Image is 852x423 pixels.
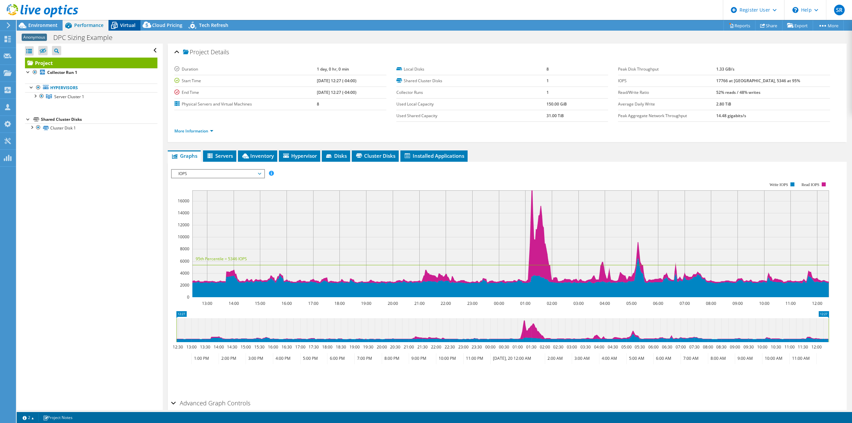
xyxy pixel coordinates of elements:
text: 18:00 [334,301,345,306]
b: 1 [546,90,549,95]
a: Export [782,20,813,31]
text: 10:00 [759,301,769,306]
text: 06:00 [653,301,663,306]
span: SR [834,5,845,15]
b: [DATE] 12:27 (-04:00) [317,90,356,95]
text: 18:30 [336,344,346,350]
label: IOPS [618,78,716,84]
h2: Advanced Graph Controls [171,396,250,410]
span: Disks [325,152,347,159]
text: 16:00 [268,344,278,350]
b: 17766 at [GEOGRAPHIC_DATA], 5346 at 95% [716,78,800,84]
text: 21:30 [417,344,428,350]
text: 16:30 [282,344,292,350]
text: 01:00 [513,344,523,350]
text: 03:00 [567,344,577,350]
text: Write IOPS [769,182,788,187]
label: Collector Runs [396,89,546,96]
text: 14:00 [214,344,224,350]
label: Used Shared Capacity [396,112,546,119]
span: Inventory [241,152,274,159]
text: 05:30 [635,344,645,350]
a: Cluster Disk 1 [25,123,157,132]
text: 01:30 [526,344,536,350]
text: 02:00 [540,344,550,350]
text: 22:30 [445,344,455,350]
span: Cluster Disks [355,152,395,159]
text: 04:00 [594,344,604,350]
b: 150.00 GiB [546,101,567,107]
span: Cloud Pricing [152,22,182,28]
a: 2 [18,413,39,422]
text: 19:00 [361,301,371,306]
text: 12000 [178,222,189,228]
a: Reports [724,20,755,31]
text: 09:30 [744,344,754,350]
span: Anonymous [22,34,47,41]
text: 11:30 [798,344,808,350]
b: 8 [546,66,549,72]
text: 20:30 [390,344,400,350]
text: 05:00 [621,344,632,350]
text: 23:00 [458,344,469,350]
label: Used Local Capacity [396,101,546,107]
label: Peak Aggregate Network Throughput [618,112,716,119]
label: Shared Cluster Disks [396,78,546,84]
text: Read IOPS [802,182,820,187]
text: 00:00 [494,301,504,306]
text: 8000 [180,246,189,252]
text: 00:30 [499,344,509,350]
a: Server Cluster 1 [25,92,157,101]
b: 31.00 TiB [546,113,564,118]
text: 19:00 [349,344,360,350]
span: Virtual [120,22,135,28]
text: 07:00 [676,344,686,350]
text: 20:00 [377,344,387,350]
text: 11:00 [784,344,795,350]
text: 03:30 [580,344,591,350]
label: Peak Disk Throughput [618,66,716,73]
text: 07:30 [689,344,700,350]
text: 21:00 [404,344,414,350]
b: 14.48 gigabits/s [716,113,746,118]
text: 10000 [178,234,189,240]
text: 10:00 [757,344,767,350]
text: 02:00 [547,301,557,306]
span: IOPS [175,170,261,178]
text: 16:00 [282,301,292,306]
label: Average Daily Write [618,101,716,107]
span: Project [183,49,209,56]
a: Collector Run 1 [25,68,157,77]
text: 07:00 [680,301,690,306]
text: 04:30 [608,344,618,350]
text: 05:00 [626,301,637,306]
text: 16000 [178,198,189,204]
text: 14:30 [227,344,237,350]
text: 09:00 [733,301,743,306]
text: 13:30 [200,344,210,350]
text: 13:00 [202,301,212,306]
text: 20:00 [388,301,398,306]
text: 22:00 [431,344,441,350]
span: Environment [28,22,58,28]
label: End Time [174,89,317,96]
text: 12:30 [173,344,183,350]
text: 19:30 [363,344,373,350]
text: 09:00 [730,344,740,350]
span: Graphs [171,152,197,159]
text: 10:30 [771,344,781,350]
span: Tech Refresh [199,22,228,28]
text: 12:00 [812,301,822,306]
text: 17:00 [308,301,319,306]
label: Duration [174,66,317,73]
b: 8 [317,101,319,107]
text: 08:00 [703,344,713,350]
span: Performance [74,22,104,28]
span: Hypervisor [282,152,317,159]
a: More Information [174,128,213,134]
b: 1.33 GB/s [716,66,735,72]
text: 02:30 [553,344,563,350]
a: Project [25,58,157,68]
text: 18:00 [322,344,332,350]
h1: DPC Sizing Example [50,34,123,41]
